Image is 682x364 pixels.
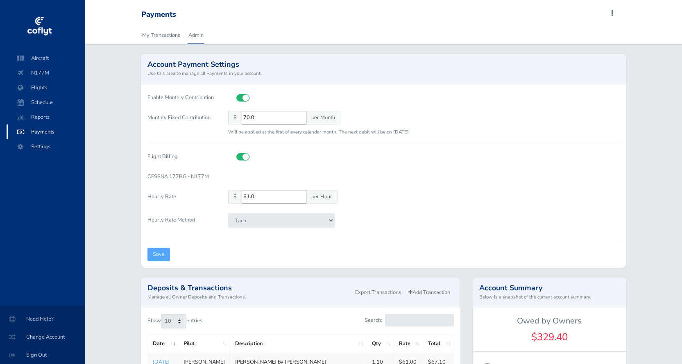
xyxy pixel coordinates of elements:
[365,314,453,326] label: Search:
[147,284,351,292] h2: Deposits & Transactions
[147,70,619,77] small: Use this area to manage all Payments in your account.
[15,124,77,139] span: Payments
[141,111,222,136] label: Monthly Fixed Contribution
[147,61,619,68] h2: Account Payment Settings
[15,80,77,95] span: Flights
[228,129,409,135] small: Will be applied at the first of every calendar month. The next debit will be on [DATE]
[306,190,338,203] span: per Hour
[26,14,53,39] img: coflyt logo
[147,314,202,328] label: Show entries
[161,314,186,328] select: Showentries
[385,314,454,326] input: Search:
[178,334,230,353] th: Pilot: activate to sort column ascending
[473,316,626,326] h5: Owed by Owners
[367,334,394,353] th: Qty: activate to sort column ascending
[423,334,453,353] th: Total: activate to sort column ascending
[15,51,77,66] span: Aircraft
[15,139,77,154] span: Settings
[188,26,204,44] a: Admin
[10,330,75,344] span: Change Account
[479,284,620,292] h2: Account Summary
[141,170,222,183] label: CESSNA 177RG - N177M
[15,95,77,110] span: Schedule
[141,150,222,163] label: Flight Billing
[141,190,222,207] label: Hourly Rate
[15,110,77,124] span: Reports
[473,329,626,345] div: $329.40
[230,334,367,353] th: Description: activate to sort column ascending
[10,348,75,362] span: Sign Out
[351,287,405,298] a: Export Transactions
[228,111,242,124] span: $
[141,10,176,19] div: Payments
[147,293,351,301] small: Manage all Owner Deposits and Transactions.
[141,213,222,234] label: Hourly Rate Method
[479,293,620,301] small: Below is a snapshot of the current account summary.
[141,26,181,44] a: My Transactions
[394,334,423,353] th: Rate: activate to sort column ascending
[148,334,179,353] th: Date: activate to sort column ascending
[306,111,340,124] span: per Month
[141,91,222,104] label: Enable Monthly Contribution
[10,312,75,326] span: Need Help?
[15,66,77,80] span: N177M
[147,248,170,261] input: Save
[405,287,454,298] a: Add Transaction
[228,190,242,203] span: $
